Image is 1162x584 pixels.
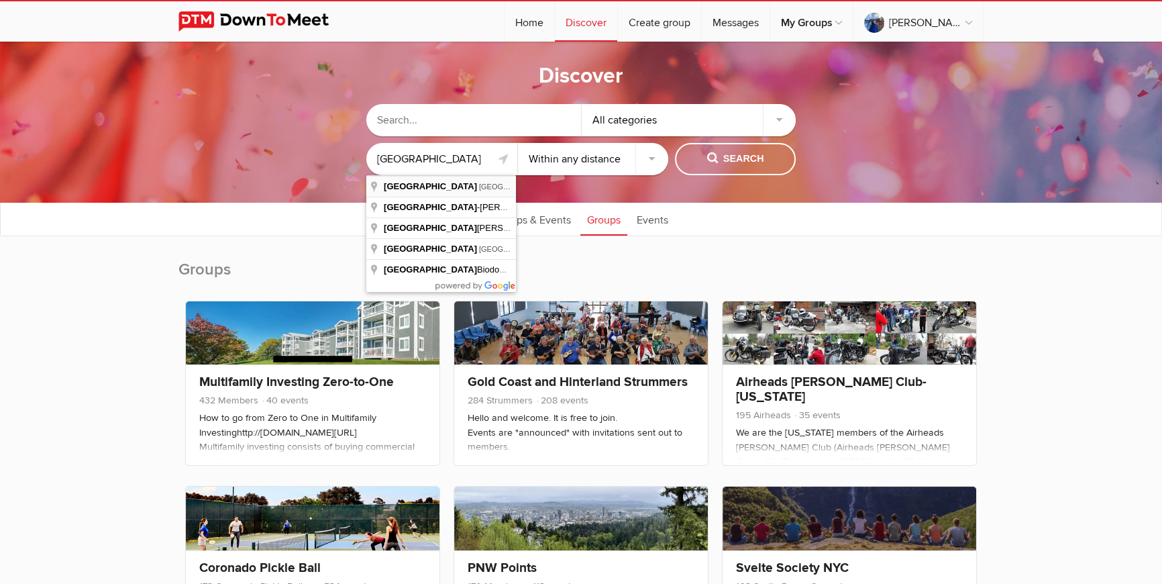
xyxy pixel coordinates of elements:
[853,1,983,42] a: [PERSON_NAME]
[178,11,350,32] img: DownToMeet
[618,1,701,42] a: Create group
[707,152,764,166] span: Search
[535,395,588,406] span: 208 events
[468,395,533,406] span: 284 Strummers
[384,264,513,275] span: Biodome
[199,374,394,390] a: Multifamily Investing Zero-to-One
[384,202,477,212] span: [GEOGRAPHIC_DATA]
[384,181,477,191] span: [GEOGRAPHIC_DATA]
[178,259,984,294] h2: Groups
[736,560,849,576] a: Svelte Society NYC
[736,409,791,421] span: 195 Airheads
[468,560,537,576] a: PNW Points
[675,143,796,175] button: Search
[794,409,841,421] span: 35 events
[770,1,853,42] a: My Groups
[384,223,477,233] span: [GEOGRAPHIC_DATA]
[736,374,927,405] a: Airheads [PERSON_NAME] Club-[US_STATE]
[580,202,627,236] a: Groups
[555,1,617,42] a: Discover
[513,266,732,274] span: [PERSON_NAME][GEOGRAPHIC_DATA], [GEOGRAPHIC_DATA]
[487,202,578,236] a: Groups & Events
[199,560,321,576] a: Coronado Pickle Ball
[384,244,477,254] span: [GEOGRAPHIC_DATA]
[479,183,637,191] span: [GEOGRAPHIC_DATA], [GEOGRAPHIC_DATA]
[479,245,556,253] span: [GEOGRAPHIC_DATA]
[630,202,675,236] a: Events
[384,264,477,275] span: [GEOGRAPHIC_DATA]
[505,1,554,42] a: Home
[366,104,581,136] input: Search...
[384,202,670,212] span: -[PERSON_NAME][GEOGRAPHIC_DATA] (YUL)
[539,62,623,91] h1: Discover
[261,395,309,406] span: 40 events
[384,223,641,233] span: [PERSON_NAME][GEOGRAPHIC_DATA]
[366,143,517,175] input: Location or ZIP-Code
[199,395,258,406] span: 432 Members
[582,104,796,136] div: All categories
[702,1,770,42] a: Messages
[468,374,688,390] a: Gold Coast and Hinterland Strummers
